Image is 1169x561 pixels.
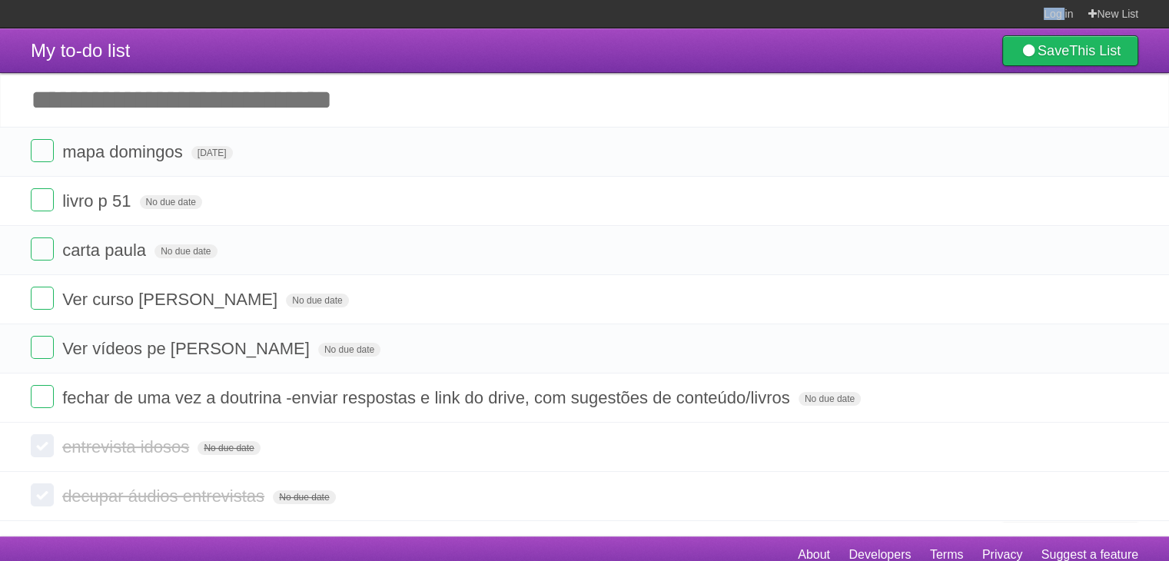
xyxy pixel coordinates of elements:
[62,191,135,211] span: livro p 51
[62,486,268,506] span: decupar áudios entrevistas
[62,290,281,309] span: Ver curso [PERSON_NAME]
[62,241,150,260] span: carta paula
[31,188,54,211] label: Done
[31,385,54,408] label: Done
[31,336,54,359] label: Done
[273,490,335,504] span: No due date
[1002,35,1138,66] a: SaveThis List
[62,339,314,358] span: Ver vídeos pe [PERSON_NAME]
[31,434,54,457] label: Done
[62,437,193,456] span: entrevista idosos
[154,244,217,258] span: No due date
[799,392,861,406] span: No due date
[191,146,233,160] span: [DATE]
[198,441,260,455] span: No due date
[31,483,54,506] label: Done
[62,142,187,161] span: mapa domingos
[31,139,54,162] label: Done
[318,343,380,357] span: No due date
[62,388,794,407] span: fechar de uma vez a doutrina -enviar respostas e link do drive, com sugestões de conteúdo/livros
[286,294,348,307] span: No due date
[140,195,202,209] span: No due date
[31,40,130,61] span: My to-do list
[31,287,54,310] label: Done
[1069,43,1121,58] b: This List
[31,237,54,261] label: Done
